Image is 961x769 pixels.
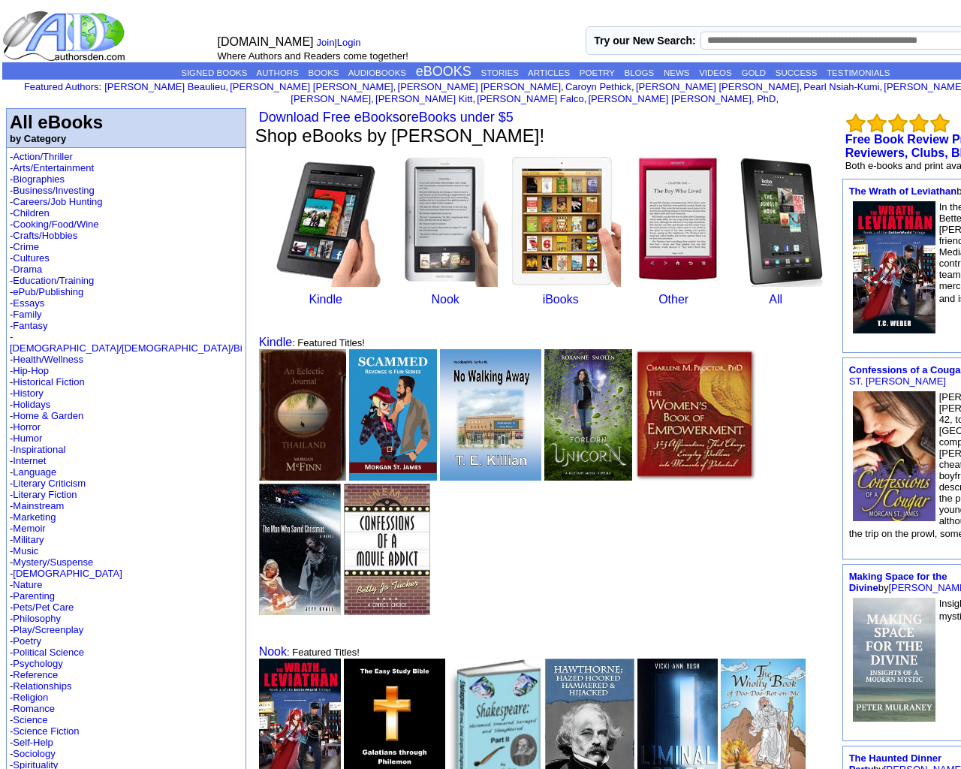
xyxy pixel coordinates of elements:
a: NEWS [664,68,690,77]
a: [PERSON_NAME] [PERSON_NAME] [636,81,799,92]
a: Science Fiction [13,725,79,737]
a: All [769,293,782,306]
a: BOOKS [309,68,339,77]
a: Education/Training [13,275,94,286]
font: or [255,110,514,125]
img: 1kindlefire.gif [270,155,390,287]
a: Family [13,309,41,320]
a: Holidays [13,399,50,410]
font: Where Authors and Readers come together! [218,50,408,62]
a: SIGNED BOOKS [181,68,247,77]
a: Self-Help [13,737,53,748]
a: Action/Thriller [13,151,72,162]
a: Poetry [13,635,41,647]
a: An Eclectic Journal...Thailand [259,470,347,483]
a: Parenting [13,590,55,602]
a: The Wrath of Leviathan [849,185,957,197]
a: Historical Fiction [13,376,84,388]
a: ePub/Publishing [13,286,83,297]
a: Crafts/Hobbies [13,230,77,241]
font: Shop eBooks by [PERSON_NAME]! [255,125,545,146]
a: POETRY [580,68,615,77]
a: [PERSON_NAME] [PERSON_NAME], PhD [588,93,776,104]
font: i [475,95,477,104]
a: eBooks under $5 [411,110,514,125]
img: 16953.jpg [259,484,341,615]
font: : Featured Titles! [287,647,360,658]
a: AUTHORS [257,68,299,77]
font: i [882,83,884,92]
a: Pearl Nsiah-Kumi [803,81,879,92]
font: : Featured Titles! [292,337,365,348]
a: Music [13,545,38,556]
a: GOLD [741,68,766,77]
a: [PERSON_NAME] Kitt [375,93,472,104]
a: [DEMOGRAPHIC_DATA]/[DEMOGRAPHIC_DATA]/Bi [10,342,243,354]
img: 79871.jpg [349,349,437,481]
a: History [13,388,43,399]
font: i [228,83,230,92]
a: No Walking Away (Rockland PD Series # 1 [440,470,541,483]
a: Religion [13,692,48,703]
a: Crime [13,241,39,252]
a: BLOGS [625,68,655,77]
img: bigemptystars.png [867,113,887,133]
a: Join [317,37,335,48]
font: i [779,95,780,104]
a: Essays [13,297,44,309]
a: Cultures [13,252,49,264]
a: Confessions of a Movie Addict [344,605,430,617]
font: i [634,83,636,92]
a: The Man Who Saved Christmas [259,605,341,617]
font: : [24,81,101,92]
a: [PERSON_NAME] [PERSON_NAME] [230,81,393,92]
img: bigemptystars.png [930,113,950,133]
font: i [564,83,565,92]
a: STORIES [481,68,519,77]
a: Drama [13,264,42,275]
a: Other [658,293,688,306]
img: 79074.jpg [544,349,632,481]
font: | [317,37,366,48]
a: ARTICLES [528,68,570,77]
a: Mainstream [13,500,64,511]
font: [DOMAIN_NAME] [218,35,314,48]
a: Business/Investing [13,185,94,196]
img: 1kobo.gif [736,155,825,287]
a: Nook [431,293,459,306]
a: Kindle [309,293,342,306]
a: Login [337,37,361,48]
b: by Category [10,133,66,144]
a: Fantasy [13,320,47,331]
font: i [374,95,375,104]
img: 1ipad.gif [510,155,621,287]
a: Science [13,714,47,725]
img: 54712.jpg [853,391,935,521]
a: Reference [13,669,58,680]
img: 1nook.gif [402,155,498,287]
a: Children [13,207,49,219]
a: Featured Authors [24,81,99,92]
a: Humor [13,433,42,444]
a: Making Space for the Divine [849,571,947,593]
a: Internet [13,455,46,466]
img: 75857.jpg [635,349,756,481]
a: Sociology [13,748,55,759]
font: i [586,95,588,104]
a: Cooking/Food/Wine [13,219,98,230]
a: [PERSON_NAME] [PERSON_NAME] [398,81,561,92]
img: 75931.jpeg [853,201,935,333]
a: Political Science [13,647,84,658]
img: bigemptystars.png [888,113,908,133]
a: Philosophy [13,613,61,624]
a: Arts/Entertainment [13,162,94,173]
b: All eBooks [10,112,103,132]
a: Memoir [13,523,45,534]
a: SUCCESS [776,68,818,77]
a: Romance [13,703,55,714]
img: 79779.jpg [853,598,935,722]
a: Inspirational [13,444,65,455]
img: 54108.jpg [259,349,347,481]
a: Language [13,466,56,478]
a: Caroyn Pethick [565,81,631,92]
